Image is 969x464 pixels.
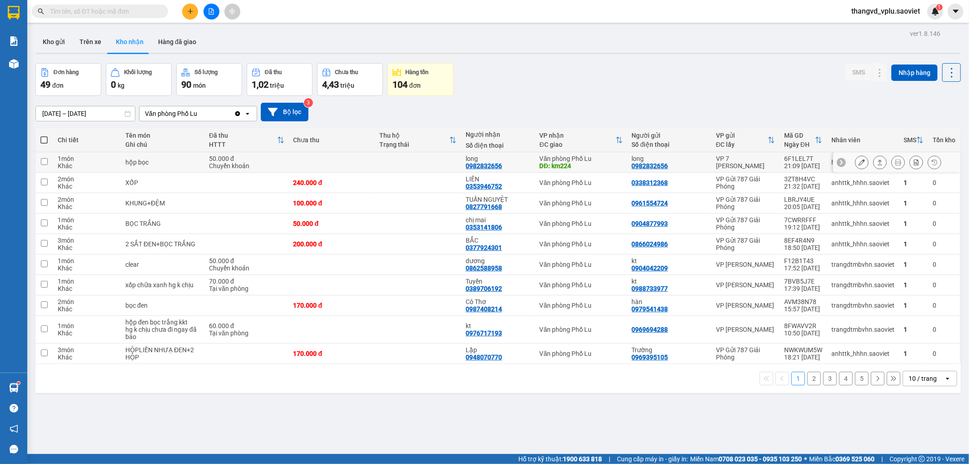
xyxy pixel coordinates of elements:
[58,244,116,251] div: Khác
[466,162,502,170] div: 0982832656
[831,136,894,144] div: Nhân viên
[791,372,805,385] button: 1
[466,322,531,329] div: kt
[609,454,610,464] span: |
[831,159,894,166] div: hanhnt_hh07.saoviet
[904,136,916,144] div: SMS
[72,31,109,53] button: Trên xe
[632,257,707,264] div: kt
[466,244,502,251] div: 0377924301
[931,7,939,15] img: icon-new-feature
[58,196,116,203] div: 2 món
[125,220,200,227] div: BỌC TRẮNG
[176,63,242,96] button: Số lượng90món
[125,159,200,166] div: hộp bọc
[106,63,172,96] button: Khối lượng0kg
[784,162,822,170] div: 21:09 [DATE]
[632,326,668,333] div: 0969694288
[910,29,940,39] div: ver 1.8.146
[936,4,943,10] sup: 1
[784,285,822,292] div: 17:39 [DATE]
[466,142,531,149] div: Số điện thoại
[784,216,822,224] div: 7CWRRFFF
[58,216,116,224] div: 1 món
[304,98,313,107] sup: 3
[38,8,44,15] span: search
[632,200,668,207] div: 0961554724
[784,237,822,244] div: 8EF4R4N9
[125,240,200,248] div: 2 SẮT ĐEN+BỌC TRẮNG
[54,69,79,75] div: Đơn hàng
[784,183,822,190] div: 21:32 [DATE]
[187,8,194,15] span: plus
[209,162,284,170] div: Chuyển khoản
[125,346,200,361] div: HỘPLIỀN NHƯẠ ĐEN+2 HỘP
[845,64,872,80] button: SMS
[261,103,308,121] button: Bộ lọc
[716,196,775,210] div: VP Gửi 787 Giải Phóng
[379,132,449,139] div: Thu hộ
[466,216,531,224] div: chị mai
[716,326,775,333] div: VP [PERSON_NAME]
[409,82,421,89] span: đơn
[209,257,284,264] div: 50.000 đ
[111,79,116,90] span: 0
[145,109,197,118] div: Văn phòng Phố Lu
[904,326,924,333] div: 1
[209,329,284,337] div: Tại văn phòng
[466,196,531,203] div: TUẤN NGUYỆT
[784,155,822,162] div: 6F1LEL7T
[466,237,531,244] div: BẮC
[933,240,955,248] div: 0
[831,350,894,357] div: anhttk_hhhn.saoviet
[716,302,775,309] div: VP [PERSON_NAME]
[948,4,964,20] button: caret-down
[540,200,623,207] div: Văn phòng Phố Lu
[270,82,284,89] span: triệu
[293,179,371,186] div: 240.000 đ
[904,302,924,309] div: 1
[204,128,288,152] th: Toggle SortBy
[632,132,707,139] div: Người gửi
[9,59,19,69] img: warehouse-icon
[388,63,453,96] button: Hàng tồn104đơn
[690,454,802,464] span: Miền Nam
[831,261,894,268] div: trangdtmbvhn.saoviet
[540,155,623,162] div: Văn phòng Phố Lu
[540,220,623,227] div: Văn phòng Phố Lu
[229,8,235,15] span: aim
[873,155,887,169] div: Giao hàng
[209,278,284,285] div: 70.000 đ
[204,4,219,20] button: file-add
[716,261,775,268] div: VP [PERSON_NAME]
[831,200,894,207] div: anhttk_hhhn.saoviet
[124,69,152,75] div: Khối lượng
[784,264,822,272] div: 17:52 [DATE]
[804,457,807,461] span: ⚪️
[466,285,502,292] div: 0389706192
[194,69,218,75] div: Số lượng
[831,179,894,186] div: anhttk_hhhn.saoviet
[125,302,200,309] div: bọc đen
[58,285,116,292] div: Khác
[835,455,875,463] strong: 0369 525 060
[335,69,358,75] div: Chưa thu
[36,106,135,121] input: Select a date range.
[784,224,822,231] div: 19:12 [DATE]
[466,131,531,138] div: Người nhận
[9,36,19,46] img: solution-icon
[466,329,502,337] div: 0976717193
[540,132,616,139] div: VP nhận
[209,322,284,329] div: 60.000 đ
[58,224,116,231] div: Khác
[58,136,116,144] div: Chi tiết
[632,298,707,305] div: hàn
[855,372,869,385] button: 5
[466,175,531,183] div: LIÊN
[933,281,955,289] div: 0
[125,179,200,186] div: XỐP
[466,264,502,272] div: 0862588958
[125,326,200,340] div: hg k chịu chưa đi ngay đã báo
[904,200,924,207] div: 1
[807,372,821,385] button: 2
